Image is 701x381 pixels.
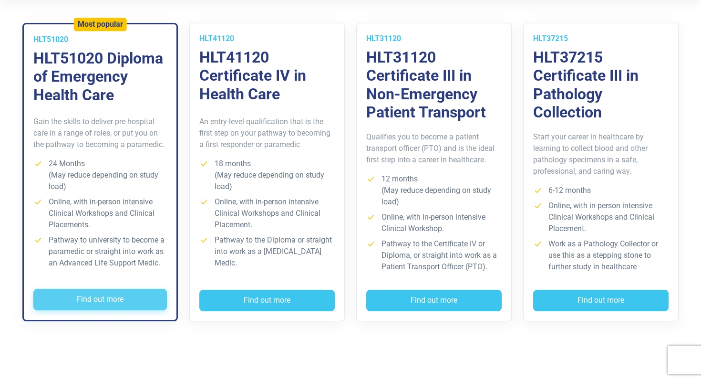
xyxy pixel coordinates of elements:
[22,23,178,321] a: Most popular HLT51020 HLT51020 Diploma of Emergency Health Care Gain the skills to deliver pre-ho...
[356,23,512,321] a: HLT31120 HLT31120 Certificate III in Non-Emergency Patient Transport Qualifies you to become a pa...
[199,234,335,269] li: Pathway to the Diploma or straight into work as a [MEDICAL_DATA] Medic.
[33,289,167,311] button: Find out more
[366,34,401,43] span: HLT31120
[199,34,234,43] span: HLT41120
[33,158,167,192] li: 24 Months (May reduce depending on study load)
[199,196,335,231] li: Online, with in-person intensive Clinical Workshops and Clinical Placement.
[199,158,335,192] li: 18 months (May reduce depending on study load)
[533,200,669,234] li: Online, with in-person intensive Clinical Workshops and Clinical Placement.
[78,20,123,29] h5: Most popular
[189,23,345,321] a: HLT41120 HLT41120 Certificate IV in Health Care An entry-level qualification that is the first st...
[533,48,669,122] h3: HLT37215 Certificate III in Pathology Collection
[33,49,167,104] h3: HLT51020 Diploma of Emergency Health Care
[533,185,669,196] li: 6-12 months
[366,48,502,122] h3: HLT31120 Certificate III in Non-Emergency Patient Transport
[199,48,335,103] h3: HLT41120 Certificate IV in Health Care
[533,238,669,273] li: Work as a Pathology Collector or use this as a stepping stone to further study in healthcare
[366,212,502,234] li: Online, with in-person intensive Clinical Workshop.
[33,35,68,44] span: HLT51020
[366,131,502,166] p: Qualifies you to become a patient transport officer (PTO) and is the ideal first step into a care...
[33,234,167,269] li: Pathway to university to become a paramedic or straight into work as an Advanced Life Support Medic.
[199,290,335,312] button: Find out more
[33,116,167,150] p: Gain the skills to deliver pre-hospital care in a range of roles, or put you on the pathway to be...
[533,34,568,43] span: HLT37215
[199,116,335,150] p: An entry-level qualification that is the first step on your pathway to becoming a first responder...
[533,131,669,177] p: Start your career in healthcare by learning to collect blood and other pathology specimens in a s...
[33,196,167,231] li: Online, with in-person intensive Clinical Workshops and Clinical Placements.
[366,238,502,273] li: Pathway to the Certificate IV or Diploma, or straight into work as a Patient Transport Officer (P...
[366,290,502,312] button: Find out more
[523,23,679,321] a: HLT37215 HLT37215 Certificate III in Pathology Collection Start your career in healthcare by lear...
[366,173,502,208] li: 12 months (May reduce depending on study load)
[533,290,669,312] button: Find out more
